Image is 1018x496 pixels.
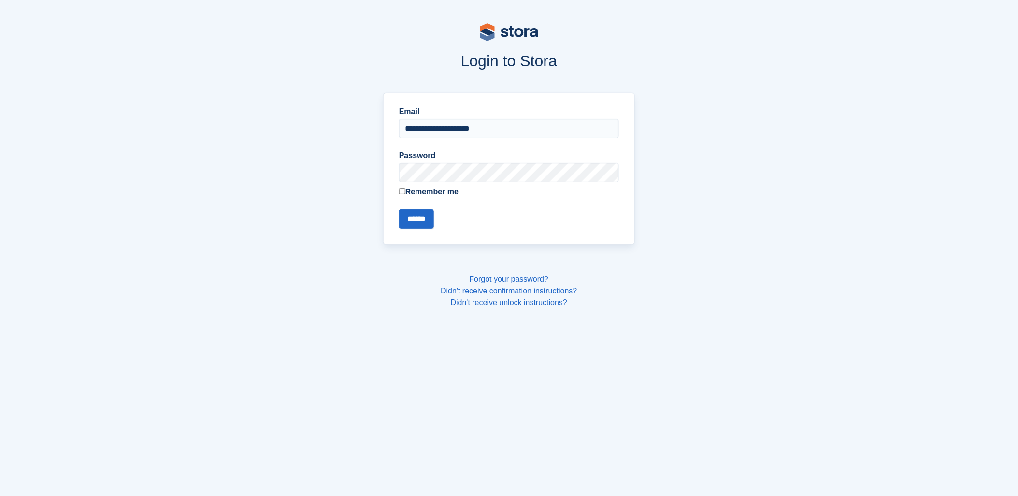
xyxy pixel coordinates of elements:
img: stora-logo-53a41332b3708ae10de48c4981b4e9114cc0af31d8433b30ea865607fb682f29.svg [480,23,538,41]
a: Forgot your password? [470,275,549,283]
h1: Login to Stora [199,52,819,70]
label: Email [399,106,619,117]
a: Didn't receive confirmation instructions? [441,287,577,295]
a: Didn't receive unlock instructions? [451,298,567,306]
label: Password [399,150,619,161]
input: Remember me [399,188,405,194]
label: Remember me [399,186,619,198]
